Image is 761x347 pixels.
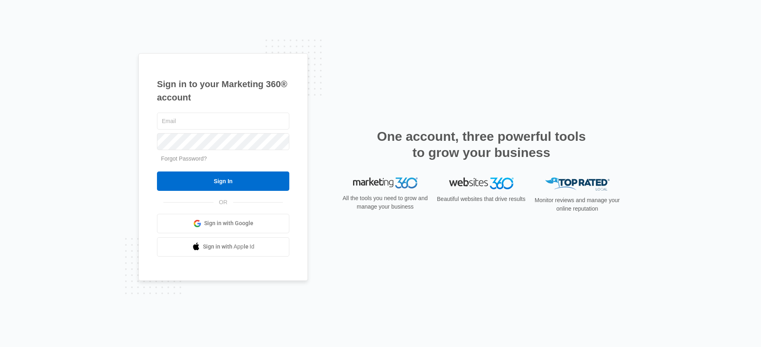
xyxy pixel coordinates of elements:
[449,178,514,189] img: Websites 360
[157,113,289,130] input: Email
[157,214,289,233] a: Sign in with Google
[532,196,623,213] p: Monitor reviews and manage your online reputation
[157,77,289,104] h1: Sign in to your Marketing 360® account
[353,178,418,189] img: Marketing 360
[374,128,588,161] h2: One account, three powerful tools to grow your business
[204,219,253,228] span: Sign in with Google
[203,242,255,251] span: Sign in with Apple Id
[213,198,233,207] span: OR
[157,237,289,257] a: Sign in with Apple Id
[436,195,527,203] p: Beautiful websites that drive results
[161,155,207,162] a: Forgot Password?
[545,178,610,191] img: Top Rated Local
[157,171,289,191] input: Sign In
[340,194,431,211] p: All the tools you need to grow and manage your business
